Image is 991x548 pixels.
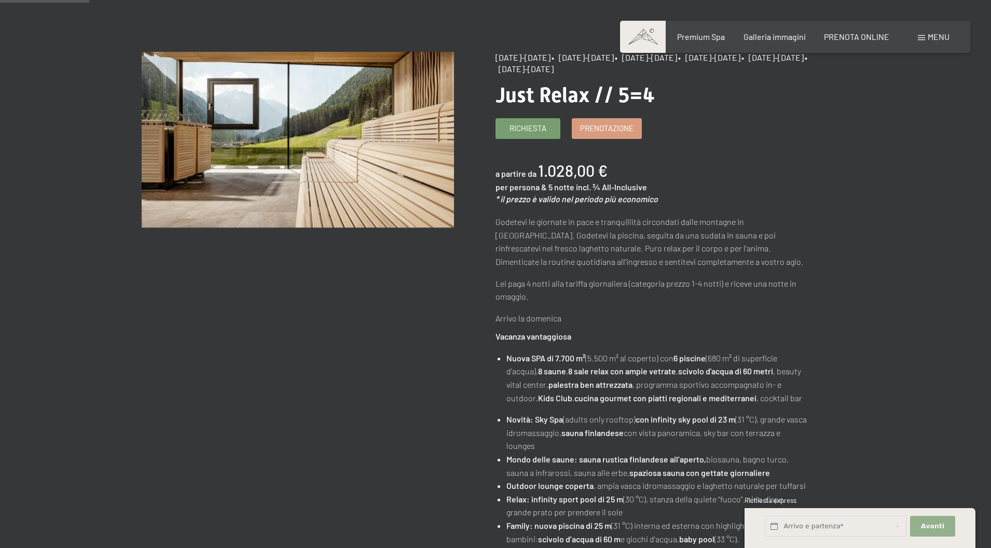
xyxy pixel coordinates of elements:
strong: cucina gourmet con piatti regionali e mediterranei [574,393,756,403]
span: • [DATE]-[DATE] [552,52,614,62]
a: Prenotazione [572,119,641,138]
strong: coperta [565,481,594,490]
strong: Mondo delle saune: sauna rustica finlandese all’aperto, [506,454,706,464]
a: Galleria immagini [744,32,806,41]
strong: spaziosa sauna con gettate giornaliere [629,468,770,477]
span: Prenotazione [580,123,634,134]
b: 1.028,00 € [538,161,608,180]
a: PRENOTA ONLINE [824,32,889,41]
span: • [DATE]-[DATE] [615,52,677,62]
em: * il prezzo è valido nel periodo più economico [495,194,658,204]
strong: Relax: infinity sport pool di 25 m [506,494,623,504]
strong: sauna finlandese [561,428,624,438]
strong: 8 sale relax con ampie vetrate [568,366,676,376]
span: per persona & [495,182,547,192]
li: (5.500 m² al coperto) con (680 m² di superficie d'acqua), , , , beauty vital center, , programma ... [506,352,808,404]
button: Avanti [910,516,955,537]
span: incl. ¾ All-Inclusive [576,182,647,192]
span: Richiesta express [745,496,796,504]
p: Lei paga 4 notti alla tariffa giornaliera (categoria prezzo 1-4 notti) e riceve una notte in omag... [495,277,808,303]
strong: Vacanza vantaggiosa [495,331,571,341]
p: Godetevi le giornate in pace e tranquillità circondati dalle montagne in [GEOGRAPHIC_DATA]. Godet... [495,215,808,268]
strong: Outdoor lounge [506,481,563,490]
img: Just Relax // 5=4 [142,52,455,228]
strong: 8 saune [538,366,566,376]
span: [DATE]-[DATE] [495,52,550,62]
p: Arrivo la domenica [495,312,808,325]
span: Richiesta [510,123,546,134]
span: a partire da [495,168,536,178]
strong: palestra ben attrezzata [548,380,632,389]
strong: 6 piscine [673,353,706,363]
strong: Novità: Sky Spa [506,414,563,424]
li: , ampia vasca idromassaggio e laghetto naturale per tuffarsi [506,479,808,493]
li: (30 °C), stanza della quiete “fuoco”, nido d'ape, grande prato per prendere il sole [506,493,808,519]
strong: con infinity sky pool di 23 m [636,414,735,424]
a: Richiesta [496,119,560,138]
strong: Kids Club [538,393,572,403]
strong: scivolo d'acqua di 60 metri [678,366,773,376]
span: Just Relax // 5=4 [495,83,655,107]
span: • [DATE]-[DATE] [741,52,804,62]
strong: Nuova SPA di 7.700 m² [506,353,585,363]
strong: baby pool [679,534,714,544]
span: • [DATE]-[DATE] [678,52,740,62]
a: Premium Spa [677,32,725,41]
li: biosauna, bagno turco, sauna a infrarossi, sauna alle erbe, [506,453,808,479]
span: Menu [928,32,949,41]
strong: scivolo d’acqua di 60 m [538,534,621,544]
strong: Family: nuova piscina di 25 m [506,521,611,530]
span: 5 notte [548,182,574,192]
li: (adults only rooftop) (31 °C), grande vasca idromassaggio, con vista panoramica, sky bar con terr... [506,413,808,453]
span: Avanti [921,522,944,531]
